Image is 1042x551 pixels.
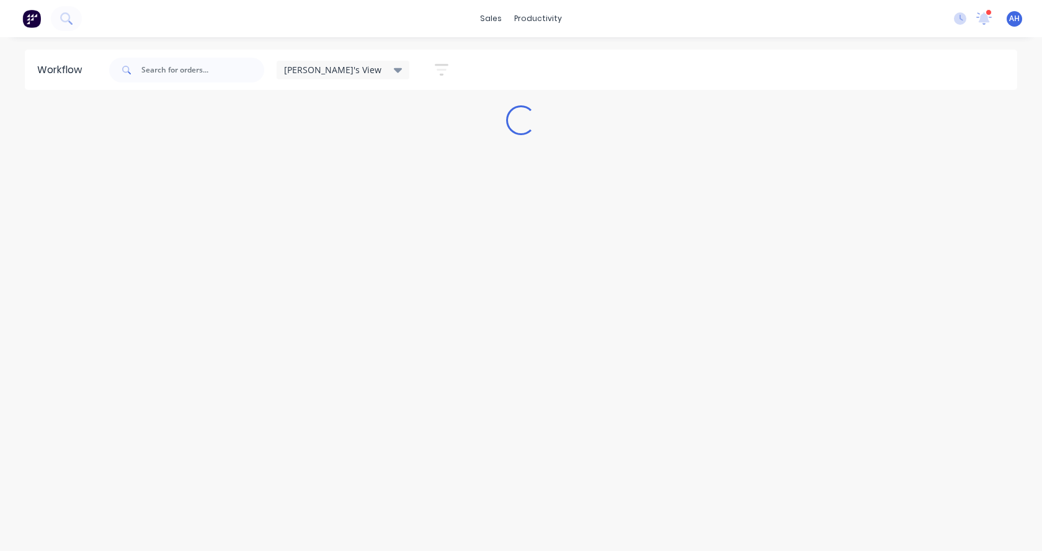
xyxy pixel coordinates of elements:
span: [PERSON_NAME]'s View [284,63,381,76]
div: productivity [508,9,568,28]
input: Search for orders... [141,58,264,82]
div: sales [474,9,508,28]
img: Factory [22,9,41,28]
span: AH [1009,13,1020,24]
div: Workflow [37,63,88,77]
